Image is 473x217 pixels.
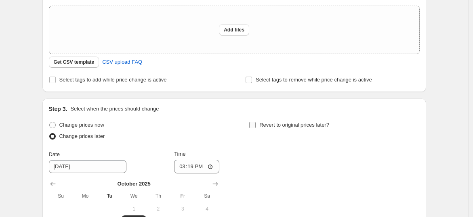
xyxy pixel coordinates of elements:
button: Saturday October 4 2025 [195,202,219,215]
button: Wednesday October 1 2025 [122,202,146,215]
span: Mo [76,193,94,199]
th: Saturday [195,190,219,202]
span: Tu [101,193,118,199]
span: Sa [198,193,216,199]
input: 10/7/2025 [49,160,126,173]
span: 2 [149,206,167,212]
input: 12:00 [174,160,219,173]
th: Wednesday [122,190,146,202]
span: Time [174,151,185,157]
span: 4 [198,206,216,212]
span: Date [49,151,60,157]
th: Friday [170,190,195,202]
th: Monday [73,190,97,202]
button: Add files [219,24,249,35]
span: 3 [174,206,191,212]
button: Show next month, November 2025 [210,178,221,190]
span: We [125,193,143,199]
th: Sunday [49,190,73,202]
button: Get CSV template [49,56,99,68]
span: Fr [174,193,191,199]
span: 1 [125,206,143,212]
span: Select tags to add while price change is active [59,77,167,83]
span: Th [149,193,167,199]
th: Thursday [146,190,170,202]
a: CSV upload FAQ [97,56,147,69]
span: Select tags to remove while price change is active [256,77,372,83]
span: Revert to original prices later? [259,122,329,128]
span: Change prices now [59,122,104,128]
span: CSV upload FAQ [102,58,142,66]
span: Add files [224,27,244,33]
span: Get CSV template [54,59,95,65]
button: Show previous month, September 2025 [47,178,59,190]
span: Su [52,193,70,199]
button: Thursday October 2 2025 [146,202,170,215]
th: Tuesday [97,190,122,202]
p: Select when the prices should change [70,105,159,113]
button: Friday October 3 2025 [170,202,195,215]
span: Change prices later [59,133,105,139]
h2: Step 3. [49,105,67,113]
